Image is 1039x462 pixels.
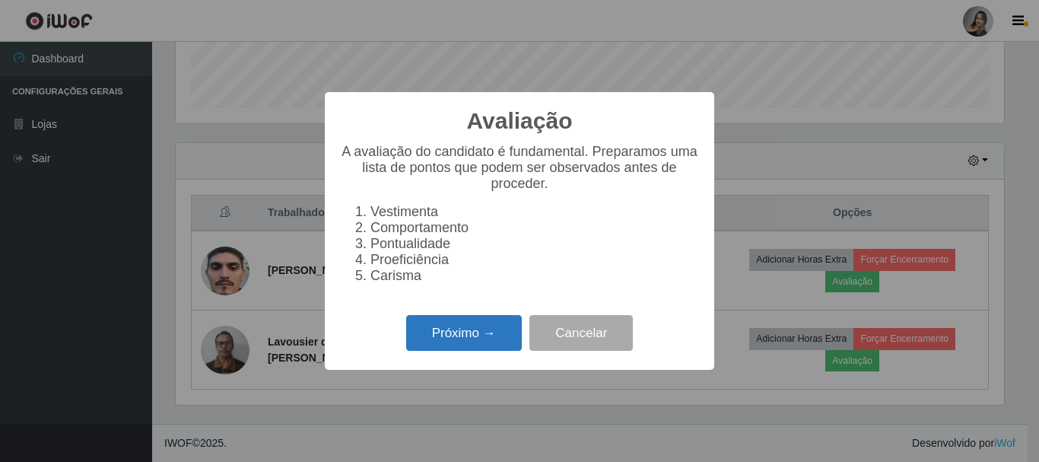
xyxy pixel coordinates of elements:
[370,252,699,268] li: Proeficiência
[467,107,573,135] h2: Avaliação
[406,315,522,351] button: Próximo →
[340,144,699,192] p: A avaliação do candidato é fundamental. Preparamos uma lista de pontos que podem ser observados a...
[370,204,699,220] li: Vestimenta
[529,315,633,351] button: Cancelar
[370,220,699,236] li: Comportamento
[370,236,699,252] li: Pontualidade
[370,268,699,284] li: Carisma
